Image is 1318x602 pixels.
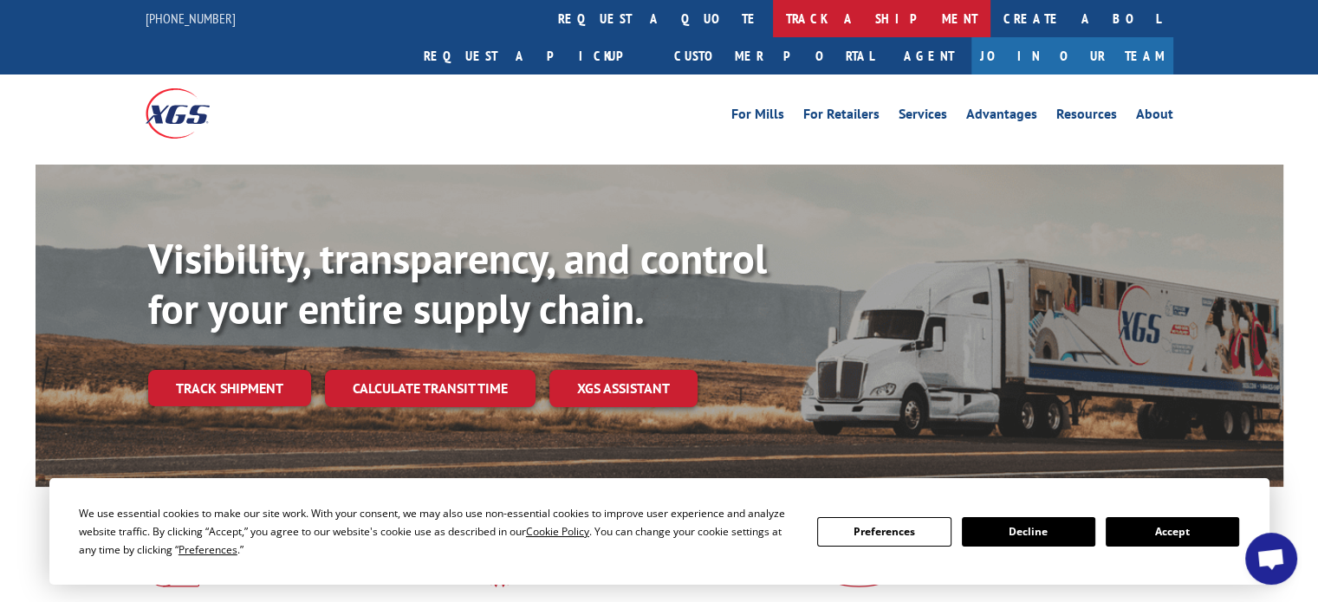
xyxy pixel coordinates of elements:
div: Cookie Consent Prompt [49,478,1269,585]
span: Cookie Policy [526,524,589,539]
a: For Retailers [803,107,880,126]
a: Calculate transit time [325,370,536,407]
button: Preferences [817,517,951,547]
a: [PHONE_NUMBER] [146,10,236,27]
div: Open chat [1245,533,1297,585]
span: Preferences [179,542,237,557]
a: Advantages [966,107,1037,126]
b: Visibility, transparency, and control for your entire supply chain. [148,231,767,335]
a: For Mills [731,107,784,126]
a: Resources [1056,107,1117,126]
a: Services [899,107,947,126]
a: Request a pickup [411,37,661,74]
a: XGS ASSISTANT [549,370,698,407]
a: Agent [886,37,971,74]
div: We use essential cookies to make our site work. With your consent, we may also use non-essential ... [79,504,796,559]
button: Accept [1106,517,1239,547]
a: Join Our Team [971,37,1173,74]
a: Customer Portal [661,37,886,74]
button: Decline [962,517,1095,547]
a: About [1136,107,1173,126]
a: Track shipment [148,370,311,406]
